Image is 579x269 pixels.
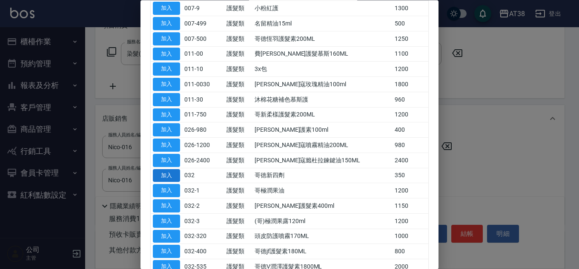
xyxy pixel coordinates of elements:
[224,77,252,92] td: 護髮類
[252,214,393,229] td: (哥)極潤果露120ml
[393,244,428,259] td: 800
[393,62,428,77] td: 1200
[393,16,428,31] td: 500
[224,62,252,77] td: 護髮類
[393,138,428,153] td: 980
[182,31,224,47] td: 007-500
[252,168,393,184] td: 哥徳新四劑
[224,108,252,123] td: 護髮類
[393,122,428,138] td: 400
[393,214,428,229] td: 1200
[224,229,252,244] td: 護髮類
[393,31,428,47] td: 1250
[252,183,393,198] td: 哥極潤果油
[182,122,224,138] td: 026-980
[153,108,180,122] button: 加入
[252,31,393,47] td: 哥德恆羽護髮素200ML
[153,245,180,258] button: 加入
[224,1,252,16] td: 護髮類
[252,108,393,123] td: 哥新柔樣護髮素200ML
[393,168,428,184] td: 350
[153,93,180,106] button: 加入
[252,1,393,16] td: 小粉紅護
[252,122,393,138] td: [PERSON_NAME]護素100ml
[182,198,224,214] td: 032-2
[182,47,224,62] td: 011-00
[182,168,224,184] td: 032
[252,62,393,77] td: 3x包
[252,138,393,153] td: [PERSON_NAME]寇噴霧精油200ML
[252,77,393,92] td: [PERSON_NAME]寇玫瑰精油100ml
[182,77,224,92] td: 011-0030
[252,229,393,244] td: 頭皮防護噴霧170ML
[393,1,428,16] td: 1300
[252,92,393,108] td: 沐棉花糖補色慕斯護
[393,183,428,198] td: 1200
[153,230,180,243] button: 加入
[153,17,180,31] button: 加入
[393,229,428,244] td: 1000
[182,92,224,108] td: 011-30
[252,47,393,62] td: 費[PERSON_NAME]護髮慕斯160ML
[224,92,252,108] td: 護髮類
[393,198,428,214] td: 1150
[182,16,224,31] td: 007-499
[153,200,180,213] button: 加入
[393,77,428,92] td: 1800
[182,138,224,153] td: 026-1200
[182,1,224,16] td: 007-9
[182,153,224,168] td: 026-2400
[393,47,428,62] td: 1100
[182,108,224,123] td: 011-750
[252,16,393,31] td: 名留精油15ml
[252,198,393,214] td: [PERSON_NAME]護髮素400ml
[153,78,180,91] button: 加入
[224,16,252,31] td: 護髮類
[153,2,180,15] button: 加入
[153,32,180,45] button: 加入
[153,63,180,76] button: 加入
[182,229,224,244] td: 032-320
[153,215,180,228] button: 加入
[182,62,224,77] td: 011-10
[224,122,252,138] td: 護髮類
[153,184,180,198] button: 加入
[153,169,180,182] button: 加入
[224,138,252,153] td: 護髮類
[393,108,428,123] td: 1200
[224,31,252,47] td: 護髮類
[224,168,252,184] td: 護髮類
[393,92,428,108] td: 960
[393,153,428,168] td: 2400
[224,244,252,259] td: 護髮類
[153,154,180,167] button: 加入
[182,214,224,229] td: 032-3
[182,244,224,259] td: 032-400
[252,153,393,168] td: [PERSON_NAME]寇籤杜拉鍊鍵油150ML
[182,183,224,198] td: 032-1
[224,153,252,168] td: 護髮類
[224,47,252,62] td: 護髮類
[224,198,252,214] td: 護髮類
[252,244,393,259] td: 哥德jf護髮素180ML
[224,214,252,229] td: 護髮類
[153,124,180,137] button: 加入
[224,183,252,198] td: 護髮類
[153,139,180,152] button: 加入
[153,48,180,61] button: 加入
